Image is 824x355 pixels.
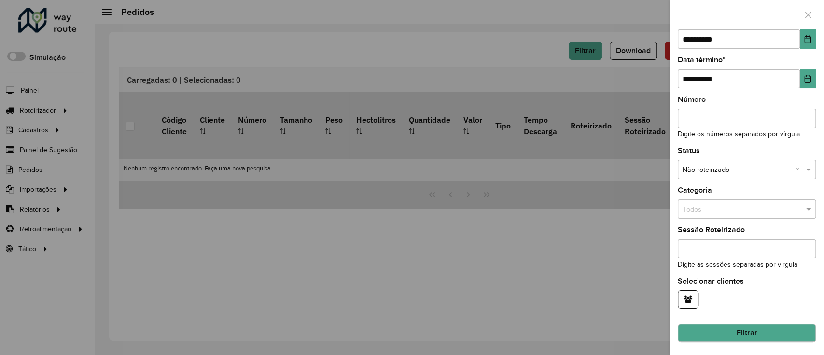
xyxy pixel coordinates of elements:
small: Digite as sessões separadas por vírgula [678,261,797,268]
label: Número [678,94,706,105]
button: Filtrar [678,324,816,342]
label: Selecionar clientes [678,275,744,287]
label: Data término [678,54,726,66]
small: Digite os números separados por vírgula [678,130,800,138]
label: Status [678,145,700,156]
button: Choose Date [800,69,816,88]
label: Sessão Roteirizado [678,224,745,236]
label: Categoria [678,185,712,196]
span: Clear all [796,165,804,175]
button: Choose Date [800,29,816,49]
